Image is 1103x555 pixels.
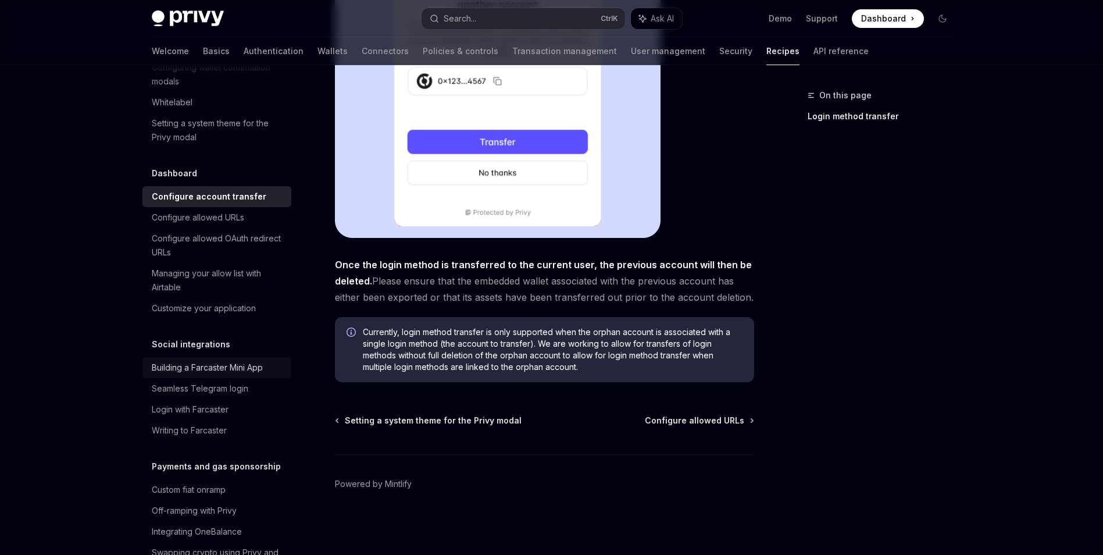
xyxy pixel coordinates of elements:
[335,478,412,490] a: Powered by Mintlify
[142,263,291,298] a: Managing your allow list with Airtable
[335,257,754,305] span: Please ensure that the embedded wallet associated with the previous account has either been expor...
[152,525,242,539] div: Integrating OneBalance
[142,420,291,441] a: Writing to Farcaster
[766,37,799,65] a: Recipes
[152,460,281,474] h5: Payments and gas sponsorship
[142,92,291,113] a: Whitelabel
[142,479,291,500] a: Custom fiat onramp
[601,14,618,23] span: Ctrl K
[152,190,266,204] div: Configure account transfer
[861,13,906,24] span: Dashboard
[244,37,304,65] a: Authentication
[152,232,284,259] div: Configure allowed OAuth redirect URLs
[142,521,291,542] a: Integrating OneBalance
[152,403,229,417] div: Login with Farcaster
[769,13,792,24] a: Demo
[335,259,752,287] strong: Once the login method is transferred to the current user, the previous account will then be deleted.
[152,504,237,518] div: Off-ramping with Privy
[645,415,753,426] a: Configure allowed URLs
[142,298,291,319] a: Customize your application
[142,113,291,148] a: Setting a system theme for the Privy modal
[645,415,744,426] span: Configure allowed URLs
[152,37,189,65] a: Welcome
[142,228,291,263] a: Configure allowed OAuth redirect URLs
[422,8,625,29] button: Search...CtrlK
[142,500,291,521] a: Off-ramping with Privy
[444,12,476,26] div: Search...
[152,301,256,315] div: Customize your application
[336,415,522,426] a: Setting a system theme for the Privy modal
[142,399,291,420] a: Login with Farcaster
[852,9,924,28] a: Dashboard
[152,382,248,396] div: Seamless Telegram login
[651,13,674,24] span: Ask AI
[152,10,224,27] img: dark logo
[631,37,705,65] a: User management
[423,37,498,65] a: Policies & controls
[152,116,284,144] div: Setting a system theme for the Privy modal
[203,37,230,65] a: Basics
[152,95,192,109] div: Whitelabel
[142,207,291,228] a: Configure allowed URLs
[345,415,522,426] span: Setting a system theme for the Privy modal
[152,266,284,294] div: Managing your allow list with Airtable
[813,37,869,65] a: API reference
[362,37,409,65] a: Connectors
[317,37,348,65] a: Wallets
[819,88,872,102] span: On this page
[347,328,358,339] svg: Info
[933,9,952,28] button: Toggle dark mode
[142,378,291,399] a: Seamless Telegram login
[806,13,838,24] a: Support
[631,8,682,29] button: Ask AI
[512,37,617,65] a: Transaction management
[719,37,752,65] a: Security
[808,107,961,126] a: Login method transfer
[152,424,227,437] div: Writing to Farcaster
[152,211,244,225] div: Configure allowed URLs
[152,361,263,375] div: Building a Farcaster Mini App
[152,483,226,497] div: Custom fiat onramp
[142,186,291,207] a: Configure account transfer
[363,326,743,373] span: Currently, login method transfer is only supported when the orphan account is associated with a s...
[152,337,230,351] h5: Social integrations
[152,166,197,180] h5: Dashboard
[142,357,291,378] a: Building a Farcaster Mini App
